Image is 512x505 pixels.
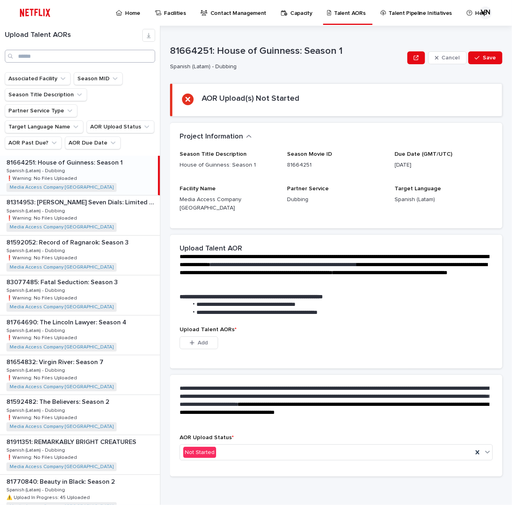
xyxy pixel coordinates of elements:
[6,486,67,493] p: Spanish (Latam) - Dubbing
[6,357,105,366] p: 81654832: Virgin River: Season 7
[6,237,130,246] p: 81592052: Record of Ragnarok: Season 3
[5,104,77,117] button: Partner Service Type
[6,197,158,206] p: 81314953: Agatha Christie's Seven Dials: Limited Series
[10,224,113,230] a: Media Access Company [GEOGRAPHIC_DATA]
[395,186,441,191] span: Target Language
[10,265,113,270] a: Media Access Company [GEOGRAPHIC_DATA]
[180,244,242,253] h2: Upload Talent AOR
[6,254,79,261] p: ❗️Warning: No Files Uploaded
[170,63,401,70] p: Spanish (Latam) - Dubbing
[6,413,79,421] p: ❗️Warning: No Files Uploaded
[10,185,113,190] a: Media Access Company [GEOGRAPHIC_DATA]
[180,336,218,349] button: Add
[6,277,119,286] p: 83077485: Fatal Seduction: Season 3
[6,334,79,341] p: ❗️Warning: No Files Uploaded
[180,161,277,169] p: House of Guinness: Season 1
[180,435,234,440] span: AOR Upload Status
[198,340,208,346] span: Add
[6,317,128,326] p: 81764690: The Lincoln Lawyer: Season 4
[5,88,87,101] button: Season Title Description
[6,476,117,486] p: 81770840: Beauty in Black: Season 2
[180,132,252,141] button: Project Information
[5,50,155,63] input: Search
[287,195,385,204] p: Dubbing
[6,214,79,221] p: ❗️Warning: No Files Uploaded
[6,246,67,254] p: Spanish (Latam) - Dubbing
[6,326,67,334] p: Spanish (Latam) - Dubbing
[5,72,71,85] button: Associated Facility
[202,94,300,103] h2: AOR Upload(s) Not Started
[395,195,493,204] p: Spanish (Latam)
[5,120,83,133] button: Target Language Name
[6,453,79,460] p: ❗️Warning: No Files Uploaded
[6,406,67,413] p: Spanish (Latam) - Dubbing
[6,286,67,293] p: Spanish (Latam) - Dubbing
[6,374,79,381] p: ❗️Warning: No Files Uploaded
[6,167,67,174] p: Spanish (Latam) - Dubbing
[6,366,67,373] p: Spanish (Latam) - Dubbing
[483,55,496,61] span: Save
[6,294,79,301] p: ❗️Warning: No Files Uploaded
[10,384,113,390] a: Media Access Company [GEOGRAPHIC_DATA]
[287,151,332,157] span: Season Movie ID
[65,136,121,149] button: AOR Due Date
[10,464,113,470] a: Media Access Company [GEOGRAPHIC_DATA]
[6,493,91,501] p: ⚠️ Upload In Progress: 45 Uploaded
[10,304,113,310] a: Media Access Company [GEOGRAPHIC_DATA]
[5,136,62,149] button: AOR Past Due?
[287,161,385,169] p: 81664251
[10,424,113,430] a: Media Access Company [GEOGRAPHIC_DATA]
[180,151,247,157] span: Season Title Description
[395,161,493,169] p: [DATE]
[6,207,67,214] p: Spanish (Latam) - Dubbing
[6,397,111,406] p: 81592482: The Believers: Season 2
[16,5,54,21] img: ifQbXi3ZQGMSEF7WDB7W
[5,31,142,40] h1: Upload Talent AORs
[87,120,154,133] button: AOR Upload Status
[180,186,216,191] span: Facility Name
[6,157,124,167] p: 81664251: House of Guinness: Season 1
[6,174,79,181] p: ❗️Warning: No Files Uploaded
[10,344,113,350] a: Media Access Company [GEOGRAPHIC_DATA]
[180,132,243,141] h2: Project Information
[287,186,329,191] span: Partner Service
[468,51,502,64] button: Save
[442,55,460,61] span: Cancel
[6,437,138,446] p: 81911351: REMARKABLY BRIGHT CREATURES
[183,447,216,458] div: Not Started
[428,51,467,64] button: Cancel
[395,151,453,157] span: Due Date (GMT/UTC)
[74,72,123,85] button: Season MID
[180,327,237,332] span: Upload Talent AORs
[170,45,404,57] p: 81664251: House of Guinness: Season 1
[180,195,277,212] p: Media Access Company [GEOGRAPHIC_DATA]
[6,446,67,453] p: Spanish (Latam) - Dubbing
